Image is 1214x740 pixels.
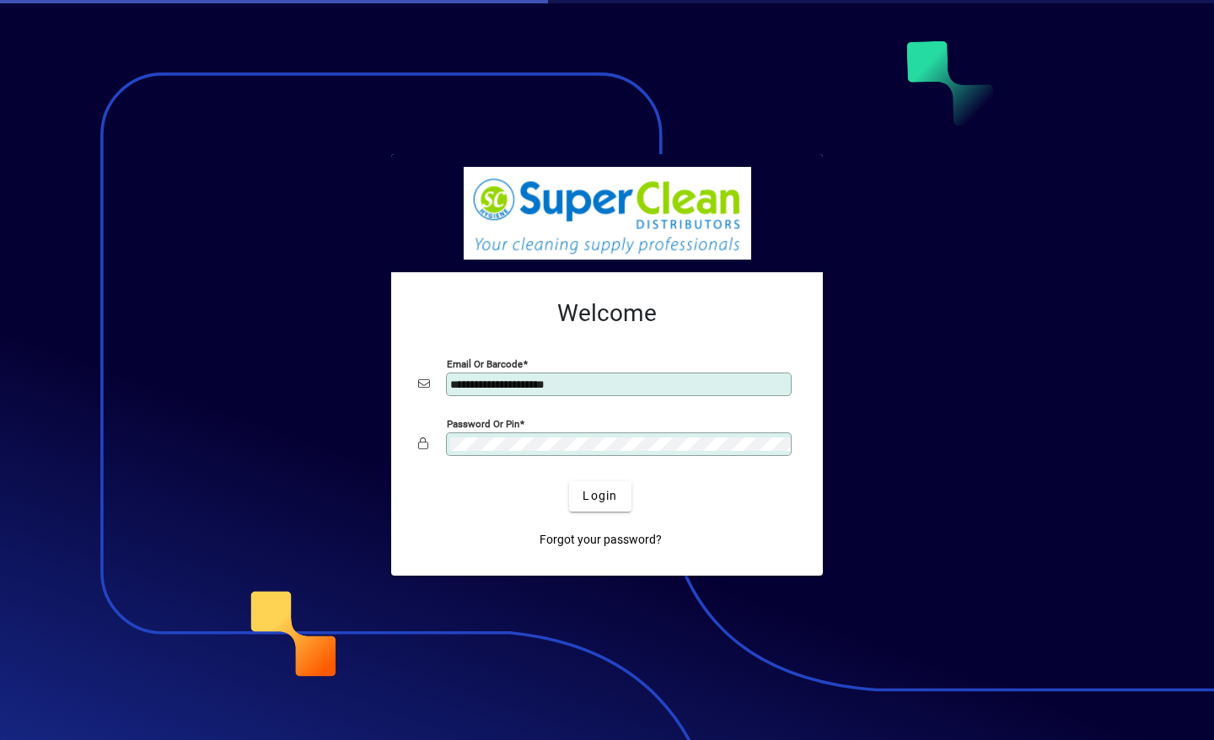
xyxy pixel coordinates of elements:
a: Forgot your password? [533,525,669,555]
span: Forgot your password? [540,531,662,549]
mat-label: Email or Barcode [447,357,523,369]
button: Login [569,481,631,512]
span: Login [583,487,617,505]
mat-label: Password or Pin [447,417,519,429]
h2: Welcome [418,299,796,328]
